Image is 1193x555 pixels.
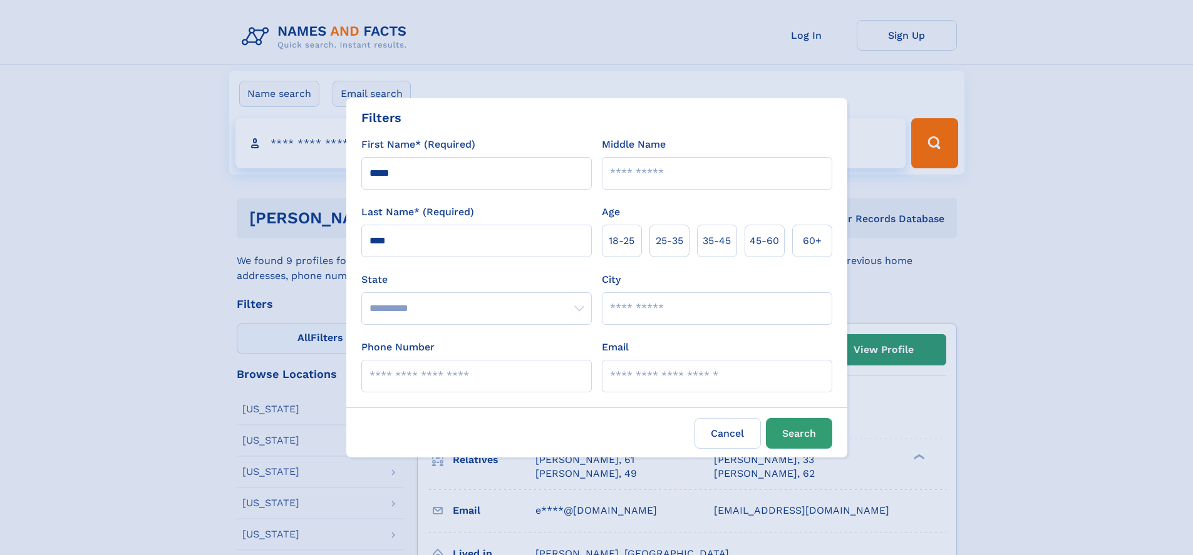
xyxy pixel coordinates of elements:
button: Search [766,418,832,449]
label: State [361,272,592,287]
label: Middle Name [602,137,666,152]
label: City [602,272,621,287]
label: Last Name* (Required) [361,205,474,220]
span: 45‑60 [750,233,779,248]
label: First Name* (Required) [361,137,475,152]
label: Age [602,205,620,220]
span: 18‑25 [609,233,634,248]
label: Cancel [695,418,761,449]
span: 25‑35 [656,233,683,248]
span: 60+ [803,233,822,248]
label: Phone Number [361,340,435,355]
span: 35‑45 [703,233,731,248]
div: Filters [361,108,401,127]
label: Email [602,340,629,355]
